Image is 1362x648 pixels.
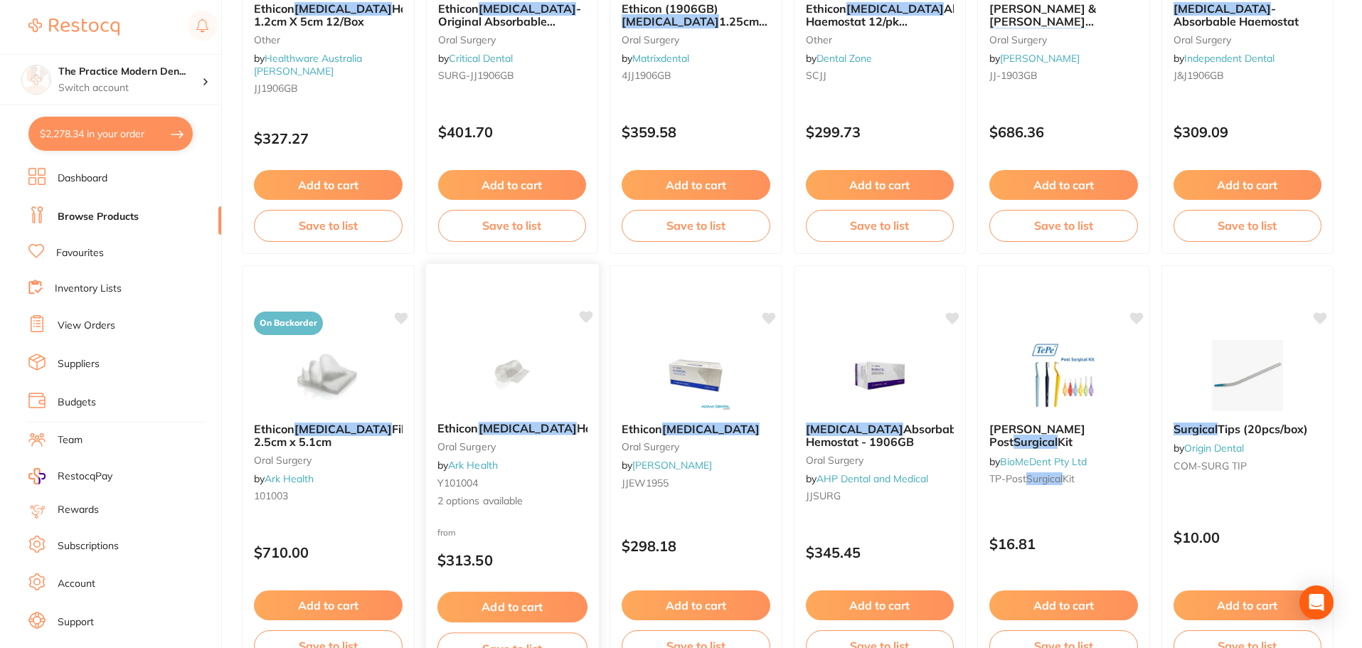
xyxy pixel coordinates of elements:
[1174,1,1299,28] span: - Absorbable Haemostat
[294,422,392,436] em: [MEDICAL_DATA]
[622,124,770,140] p: $359.58
[448,459,498,472] a: Ark Health
[806,170,954,200] button: Add to cart
[1218,422,1308,436] span: Tips (20pcs/box)
[254,422,294,436] span: Ethicon
[282,340,374,411] img: Ethicon Surgicel Fibrillar 2.5cm x 5.1cm
[254,52,362,78] a: Healthware Australia [PERSON_NAME]
[1174,590,1322,620] button: Add to cart
[58,503,99,517] a: Rewards
[806,544,954,561] p: $345.45
[989,210,1138,241] button: Save to list
[438,52,513,65] span: by
[806,124,954,140] p: $299.73
[58,615,94,630] a: Support
[806,34,954,46] small: other
[1174,529,1322,546] p: $10.00
[58,469,112,484] span: RestocqPay
[622,34,770,46] small: oral surgery
[662,422,760,436] em: [MEDICAL_DATA]
[465,339,558,410] img: Ethicon Surgicel Haemostat
[438,170,587,200] button: Add to cart
[438,1,479,16] span: Ethicon
[649,340,742,411] img: Ethicon Surgicel
[254,422,432,449] span: Fibrillar 2.5cm x 5.1cm
[1063,472,1075,485] span: Kit
[1174,170,1322,200] button: Add to cart
[28,11,119,43] a: Restocq Logo
[622,538,770,554] p: $298.18
[1174,69,1224,82] span: J&J1906GB
[254,2,403,28] b: Ethicon Surgicel Haemostat 1.2cm X 5cm 12/Box
[254,34,403,46] small: other
[816,52,872,65] a: Dental Zone
[1000,52,1080,65] a: [PERSON_NAME]
[437,477,478,489] span: Y101004
[622,590,770,620] button: Add to cart
[28,468,46,484] img: RestocqPay
[806,590,954,620] button: Add to cart
[806,422,966,449] span: Absorbable Hemostat - 1906GB
[806,1,846,16] span: Ethicon
[1174,422,1218,436] em: Surgical
[28,468,112,484] a: RestocqPay
[479,1,576,16] em: [MEDICAL_DATA]
[1000,455,1087,468] a: BioMeDent Pty Ltd
[254,472,314,485] span: by
[989,69,1038,82] span: JJ-1903GB
[1174,423,1322,435] b: Surgical Tips (20pcs/box)
[846,1,944,16] em: [MEDICAL_DATA]
[989,170,1138,200] button: Add to cart
[1201,340,1294,411] img: Surgical Tips (20pcs/box)
[806,210,954,241] button: Save to list
[1174,442,1244,455] span: by
[58,65,202,79] h4: The Practice Modern Dentistry and Facial Aesthetics
[989,423,1138,449] b: Tepe Post Surgical Kit
[56,246,104,260] a: Favourites
[1174,124,1322,140] p: $309.09
[58,357,100,371] a: Suppliers
[622,14,719,28] em: [MEDICAL_DATA]
[1174,1,1271,16] em: [MEDICAL_DATA]
[58,577,95,591] a: Account
[254,52,362,78] span: by
[449,52,513,65] a: Critical Dental
[294,1,392,16] em: [MEDICAL_DATA]
[437,459,497,472] span: by
[254,170,403,200] button: Add to cart
[254,210,403,241] button: Save to list
[622,441,770,452] small: oral surgery
[806,52,872,65] span: by
[622,1,718,16] span: Ethicon (1906GB)
[989,536,1138,552] p: $16.81
[437,526,455,537] span: from
[437,494,587,509] span: 2 options available
[989,28,1087,42] em: [MEDICAL_DATA]
[437,441,587,452] small: oral surgery
[989,52,1080,65] span: by
[989,455,1087,468] span: by
[58,539,119,553] a: Subscriptions
[58,171,107,186] a: Dashboard
[632,52,689,65] a: Matrixdental
[1058,435,1073,449] span: Kit
[58,210,139,224] a: Browse Products
[1174,2,1322,28] b: Surgicel - Absorbable Haemostat
[438,124,587,140] p: $401.70
[254,82,298,95] span: JJ1906GB
[1184,52,1275,65] a: Independent Dental
[254,130,403,147] p: $327.27
[254,1,452,28] span: Haemostat 1.2cm X 5cm 12/Box
[806,472,928,485] span: by
[622,52,689,65] span: by
[1174,52,1275,65] span: by
[437,552,587,568] p: $313.50
[816,472,928,485] a: AHP Dental and Medical
[28,117,193,151] button: $2,278.34 in your order
[806,422,903,436] em: [MEDICAL_DATA]
[58,81,202,95] p: Switch account
[632,459,712,472] a: [PERSON_NAME]
[1017,340,1110,411] img: Tepe Post Surgical Kit
[622,170,770,200] button: Add to cart
[437,422,587,435] b: Ethicon Surgicel Haemostat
